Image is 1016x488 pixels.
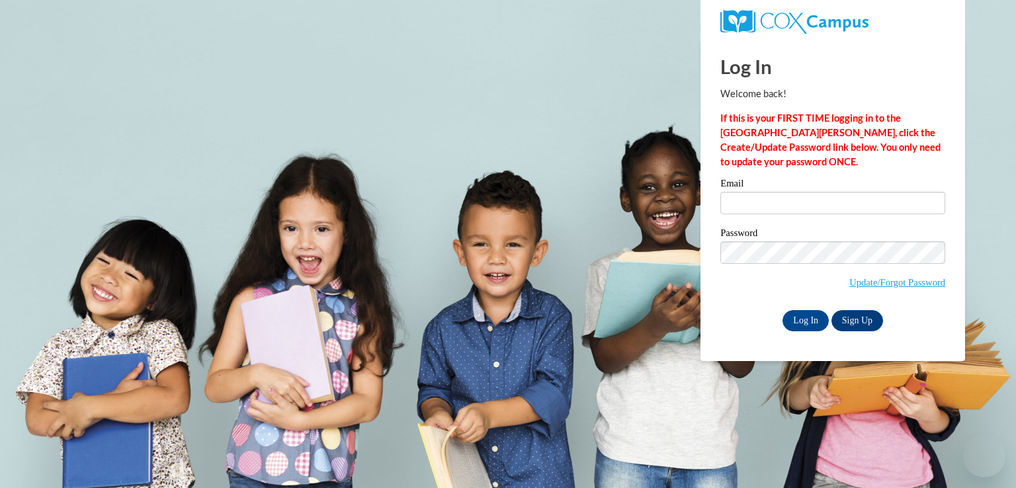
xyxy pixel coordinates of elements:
h1: Log In [720,53,945,80]
iframe: Button to launch messaging window [963,435,1005,477]
input: Log In [783,310,829,331]
label: Email [720,179,945,192]
label: Password [720,228,945,241]
p: Welcome back! [720,87,945,101]
a: Sign Up [831,310,883,331]
img: COX Campus [720,10,868,34]
a: Update/Forgot Password [849,277,945,288]
strong: If this is your FIRST TIME logging in to the [GEOGRAPHIC_DATA][PERSON_NAME], click the Create/Upd... [720,112,941,167]
a: COX Campus [720,10,945,34]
